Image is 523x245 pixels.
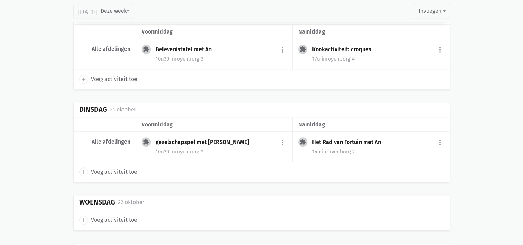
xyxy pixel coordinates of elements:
[78,8,98,14] i: [DATE]
[170,56,175,62] span: in
[156,148,169,155] span: 10u30
[79,198,115,206] div: Woensdag
[156,56,169,62] span: 10u30
[79,138,130,145] div: Alle afdelingen
[79,167,137,176] a: add Voeg activiteit toe
[91,75,137,84] span: Voeg activiteit toe
[321,56,326,62] span: in
[142,27,287,36] div: voormiddag
[312,56,320,62] span: 17u
[118,198,144,207] div: 22 oktober
[322,148,326,155] span: in
[156,139,254,146] div: gezelschapspel met [PERSON_NAME]
[298,27,444,36] div: namiddag
[81,217,87,223] i: add
[73,4,133,18] button: Deze week
[142,120,287,129] div: voormiddag
[322,148,355,155] span: royenborg 2
[110,105,136,114] div: 21 oktober
[79,46,130,53] div: Alle afdelingen
[156,46,217,53] div: Belevenistafel met An
[300,139,306,145] i: extension
[91,167,137,176] span: Voeg activiteit toe
[79,106,107,114] div: Dinsdag
[312,46,377,53] div: Kookactiviteit: croques
[143,46,149,52] i: extension
[170,56,203,62] span: royenborg 3
[143,139,149,145] i: extension
[321,56,355,62] span: royenborg 4
[79,216,137,225] a: add Voeg activiteit toe
[298,120,444,129] div: namiddag
[312,139,386,146] div: Het Rad van Fortuin met An
[170,148,175,155] span: in
[79,75,137,84] a: add Voeg activiteit toe
[170,148,203,155] span: royenborg 2
[312,148,320,155] span: 14u
[300,46,306,52] i: extension
[91,216,137,225] span: Voeg activiteit toe
[81,76,87,82] i: add
[414,4,450,18] button: Invoegen
[81,169,87,175] i: add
